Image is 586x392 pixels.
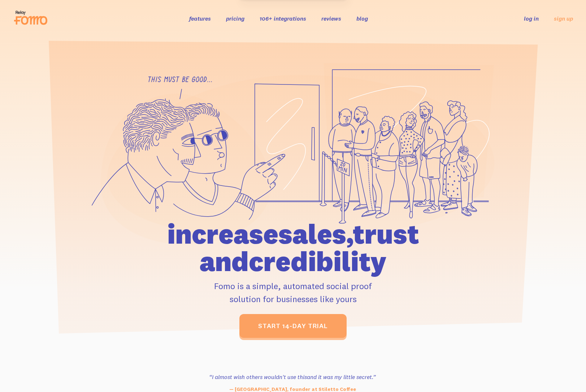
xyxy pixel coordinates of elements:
a: log in [524,15,539,22]
p: Fomo is a simple, automated social proof solution for businesses like yours [126,279,460,305]
a: blog [356,15,368,22]
a: reviews [321,15,341,22]
a: features [189,15,211,22]
h1: increase sales, trust and credibility [126,220,460,275]
a: sign up [554,15,573,22]
a: 106+ integrations [260,15,306,22]
a: pricing [226,15,244,22]
h3: “I almost wish others wouldn't use this and it was my little secret.” [194,373,391,381]
a: start 14-day trial [239,314,347,338]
